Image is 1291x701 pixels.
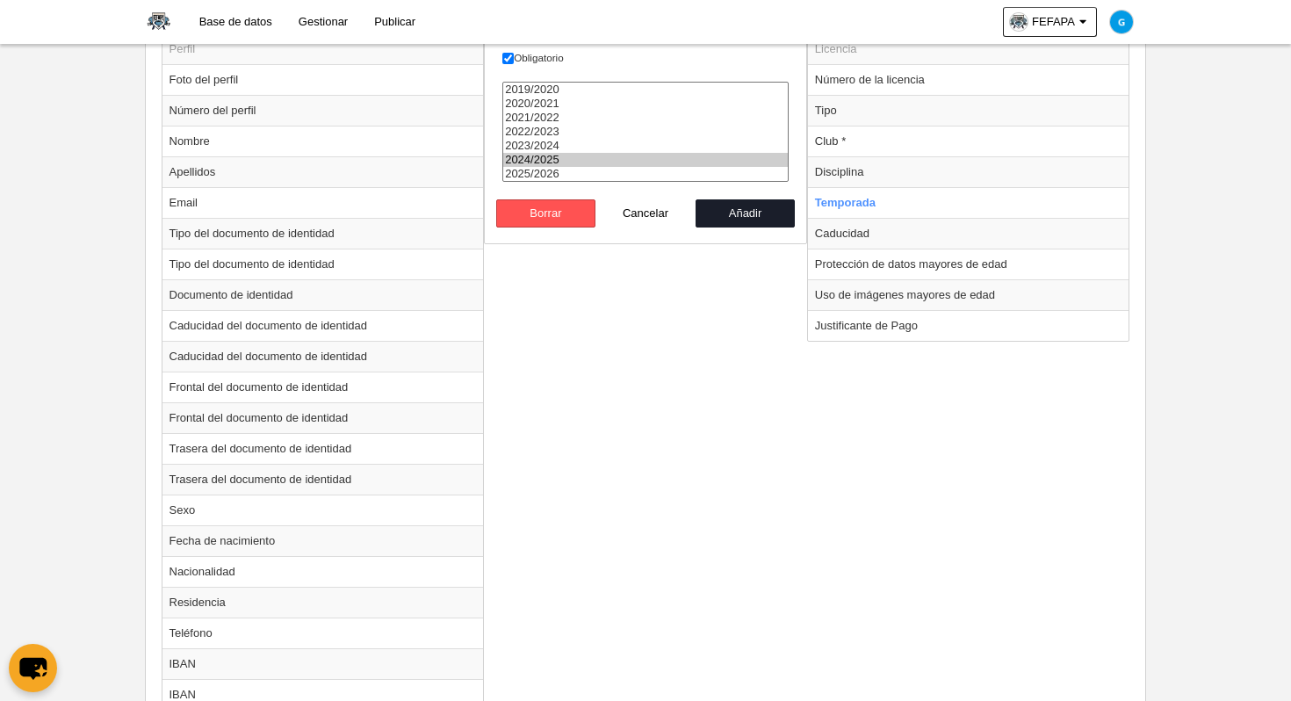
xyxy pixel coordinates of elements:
td: Fecha de nacimiento [162,525,484,556]
td: Temporada [808,187,1129,218]
td: Licencia [808,33,1129,65]
td: Número del perfil [162,95,484,126]
td: Residencia [162,587,484,618]
td: Nacionalidad [162,556,484,587]
td: Tipo del documento de identidad [162,218,484,249]
td: Apellidos [162,156,484,187]
td: Perfil [162,33,484,65]
td: Teléfono [162,618,484,648]
button: Añadir [696,199,796,228]
option: 2022/2023 [503,125,788,139]
td: Email [162,187,484,218]
img: FEFAPA [146,11,172,32]
a: FEFAPA [1003,7,1097,37]
td: IBAN [162,648,484,679]
button: Cancelar [595,199,696,228]
option: 2019/2020 [503,83,788,97]
td: Frontal del documento de identidad [162,402,484,433]
td: Protección de datos mayores de edad [808,249,1129,279]
img: c2l6ZT0zMHgzMCZmcz05JnRleHQ9RyZiZz0wMzliZTU%3D.png [1110,11,1133,33]
input: Obligatorio [502,53,514,64]
button: Borrar [496,199,596,228]
td: Tipo del documento de identidad [162,249,484,279]
td: Trasera del documento de identidad [162,433,484,464]
td: Documento de identidad [162,279,484,310]
td: Nombre [162,126,484,156]
option: 2025/2026 [503,167,788,181]
td: Caducidad del documento de identidad [162,341,484,372]
td: Disciplina [808,156,1129,187]
td: Frontal del documento de identidad [162,372,484,402]
td: Foto del perfil [162,64,484,95]
td: Club * [808,126,1129,156]
option: 2020/2021 [503,97,788,111]
td: Uso de imágenes mayores de edad [808,279,1129,310]
option: 2023/2024 [503,139,788,153]
td: Tipo [808,95,1129,126]
span: FEFAPA [1032,13,1075,31]
button: chat-button [9,644,57,692]
option: 2021/2022 [503,111,788,125]
img: OaThJ7yPnDSw.30x30.jpg [1010,13,1028,31]
td: Caducidad del documento de identidad [162,310,484,341]
label: Obligatorio [502,50,789,66]
option: 2024/2025 [503,153,788,167]
td: Caducidad [808,218,1129,249]
td: Número de la licencia [808,64,1129,95]
td: Justificante de Pago [808,310,1129,341]
td: Trasera del documento de identidad [162,464,484,495]
td: Sexo [162,495,484,525]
